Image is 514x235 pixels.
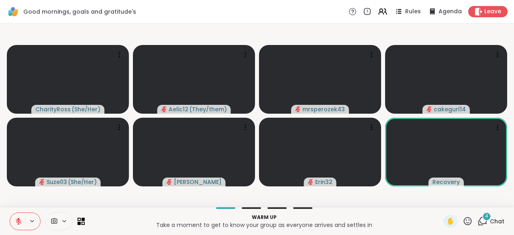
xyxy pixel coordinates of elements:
span: Aelic12 [169,105,188,113]
span: cakegurl14 [434,105,466,113]
p: Take a moment to get to know your group as everyone arrives and settles in [90,221,439,229]
span: Suze03 [47,178,67,186]
p: Warm up [90,214,439,221]
span: ( She/Her ) [68,178,97,186]
span: Erin32 [315,178,332,186]
span: [PERSON_NAME] [174,178,222,186]
img: ShareWell Logomark [6,5,20,18]
span: ( She/Her ) [71,105,100,113]
span: ( They/them ) [189,105,227,113]
span: Recovery [432,178,460,186]
span: Rules [405,8,421,16]
span: Good mornings, goals and gratitude's [23,8,136,16]
span: Leave [484,8,501,16]
span: audio-muted [426,106,432,112]
span: CharityRoss [35,105,71,113]
span: audio-muted [295,106,301,112]
span: audio-muted [161,106,167,112]
span: audio-muted [39,179,45,185]
span: Agenda [439,8,462,16]
span: mrsperozek43 [302,105,345,113]
span: ✋ [447,217,455,226]
span: Chat [490,217,504,225]
span: audio-muted [308,179,314,185]
span: 4 [485,213,488,220]
span: audio-muted [167,179,172,185]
